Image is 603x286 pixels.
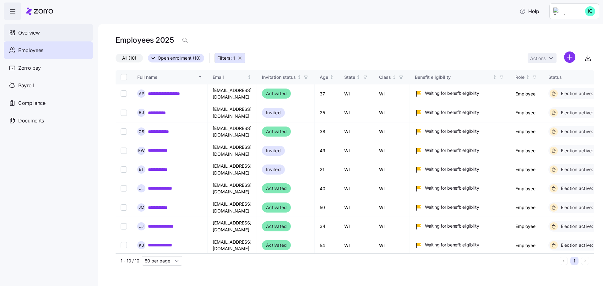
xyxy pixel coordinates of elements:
[139,205,144,209] span: J M
[315,103,339,122] td: 25
[208,236,257,255] td: [EMAIL_ADDRESS][DOMAIN_NAME]
[339,217,374,236] td: WI
[208,70,257,84] th: EmailNot sorted
[139,92,144,96] span: A P
[585,6,595,16] img: 4b8e4801d554be10763704beea63fd77
[339,103,374,122] td: WI
[215,53,245,63] button: Filters: 1
[374,70,410,84] th: ClassNot sorted
[315,122,339,141] td: 38
[139,130,144,134] span: C S
[4,41,93,59] a: Employees
[132,70,208,84] th: Full nameSorted ascending
[525,75,530,79] div: Not sorted
[121,242,127,248] input: Select record 9
[374,236,410,255] td: WI
[510,84,543,103] td: Employee
[116,35,174,45] h1: Employees 2025
[510,198,543,217] td: Employee
[315,198,339,217] td: 50
[510,160,543,179] td: Employee
[4,112,93,129] a: Documents
[121,185,127,192] input: Select record 6
[515,74,524,81] div: Role
[425,109,479,116] span: Waiting for benefit eligibility
[18,117,44,125] span: Documents
[425,147,479,154] span: Waiting for benefit eligibility
[4,94,93,112] a: Compliance
[425,90,479,96] span: Waiting for benefit eligibility
[374,160,410,179] td: WI
[247,75,252,79] div: Not sorted
[18,99,46,107] span: Compliance
[564,51,575,63] svg: add icon
[374,198,410,217] td: WI
[217,55,235,61] span: Filters: 1
[374,141,410,160] td: WI
[266,109,281,116] span: Invited
[139,111,144,115] span: B J
[266,241,287,249] span: Activated
[510,122,543,141] td: Employee
[339,198,374,217] td: WI
[510,70,543,84] th: RoleNot sorted
[339,179,374,198] td: WI
[315,141,339,160] td: 49
[262,74,296,81] div: Invitation status
[208,84,257,103] td: [EMAIL_ADDRESS][DOMAIN_NAME]
[425,185,479,191] span: Waiting for benefit eligibility
[121,148,127,154] input: Select record 4
[208,141,257,160] td: [EMAIL_ADDRESS][DOMAIN_NAME]
[492,75,497,79] div: Not sorted
[339,160,374,179] td: WI
[510,179,543,198] td: Employee
[121,204,127,211] input: Select record 7
[528,53,557,63] button: Actions
[139,167,144,171] span: E T
[208,160,257,179] td: [EMAIL_ADDRESS][DOMAIN_NAME]
[266,204,287,211] span: Activated
[4,59,93,77] a: Zorro pay
[339,84,374,103] td: WI
[392,75,396,79] div: Not sorted
[560,257,568,265] button: Previous page
[356,75,361,79] div: Not sorted
[339,122,374,141] td: WI
[208,103,257,122] td: [EMAIL_ADDRESS][DOMAIN_NAME]
[425,166,479,172] span: Waiting for benefit eligibility
[410,70,510,84] th: Benefit eligibilityNot sorted
[18,46,43,54] span: Employees
[266,185,287,192] span: Activated
[121,258,139,264] span: 1 - 10 / 10
[139,224,144,229] span: J J
[374,103,410,122] td: WI
[158,54,201,62] span: Open enrollment (10)
[315,236,339,255] td: 54
[18,64,41,72] span: Zorro pay
[315,70,339,84] th: AgeNot sorted
[553,8,576,15] img: Employer logo
[514,5,544,18] button: Help
[297,75,301,79] div: Not sorted
[208,217,257,236] td: [EMAIL_ADDRESS][DOMAIN_NAME]
[374,179,410,198] td: WI
[425,204,479,210] span: Waiting for benefit eligibility
[510,141,543,160] td: Employee
[121,128,127,135] input: Select record 3
[379,74,391,81] div: Class
[374,217,410,236] td: WI
[339,236,374,255] td: WI
[570,257,579,265] button: 1
[208,198,257,217] td: [EMAIL_ADDRESS][DOMAIN_NAME]
[266,147,281,154] span: Invited
[121,223,127,229] input: Select record 8
[374,84,410,103] td: WI
[315,179,339,198] td: 40
[374,122,410,141] td: WI
[208,122,257,141] td: [EMAIL_ADDRESS][DOMAIN_NAME]
[339,70,374,84] th: StateNot sorted
[121,90,127,97] input: Select record 1
[208,179,257,198] td: [EMAIL_ADDRESS][DOMAIN_NAME]
[266,166,281,173] span: Invited
[329,75,334,79] div: Not sorted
